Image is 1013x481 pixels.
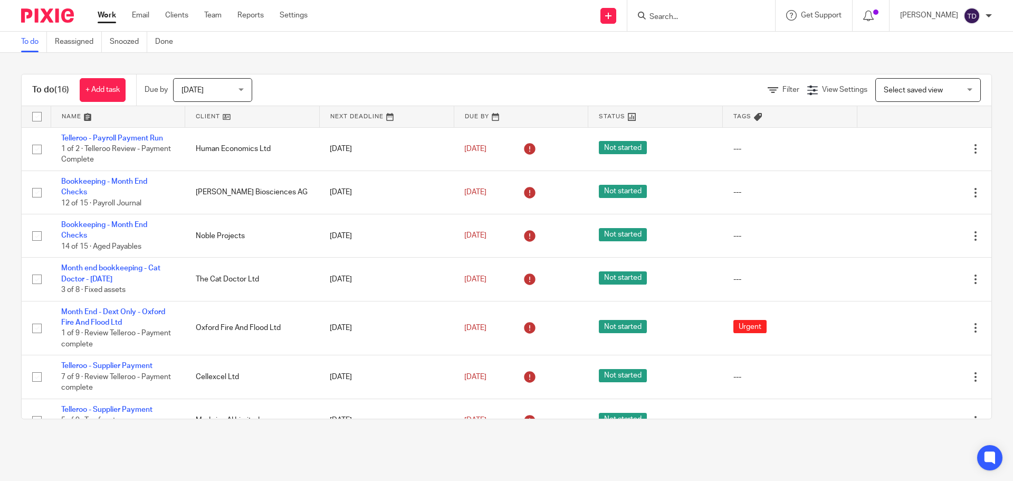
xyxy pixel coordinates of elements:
span: Not started [599,413,647,426]
span: 1 of 2 · Telleroo Review - Payment Complete [61,145,171,164]
span: Not started [599,141,647,154]
span: Get Support [801,12,842,19]
span: [DATE] [181,87,204,94]
span: [DATE] [464,276,486,283]
div: --- [733,231,847,241]
td: The Cat Doctor Ltd [185,258,320,301]
span: (16) [54,86,69,94]
a: Month End - Dext Only - Oxford Fire And Flood Ltd [61,308,165,326]
a: Telleroo - Payroll Payment Run [61,135,163,142]
span: 7 of 9 · Review Telleroo - Payment complete [61,373,171,392]
span: [DATE] [464,417,486,424]
span: Not started [599,271,647,285]
span: Not started [599,228,647,241]
span: Tags [733,114,751,119]
td: [DATE] [319,399,454,442]
td: Noble Projects [185,214,320,258]
img: Pixie [21,8,74,23]
a: Clients [165,10,188,21]
a: + Add task [80,78,126,102]
a: Bookkeeping - Month End Checks [61,221,147,239]
span: Filter [782,86,799,93]
span: [DATE] [464,145,486,153]
span: 12 of 15 · Payroll Journal [61,200,141,207]
a: Reassigned [55,32,102,52]
td: [DATE] [319,301,454,355]
td: Cellexcel Ltd [185,355,320,399]
span: Select saved view [884,87,943,94]
div: --- [733,187,847,197]
span: 1 of 9 · Review Telleroo - Payment complete [61,329,171,348]
input: Search [648,13,743,22]
a: Settings [280,10,308,21]
div: --- [733,144,847,154]
td: [DATE] [319,355,454,399]
td: [DATE] [319,171,454,214]
span: [DATE] [464,188,486,196]
td: [DATE] [319,258,454,301]
a: Reports [237,10,264,21]
td: [PERSON_NAME] Biosciences AG [185,171,320,214]
a: Team [204,10,222,21]
div: --- [733,415,847,426]
a: To do [21,32,47,52]
span: View Settings [822,86,867,93]
span: 5 of 9 · Tranfers to [GEOGRAPHIC_DATA] [61,417,134,435]
td: Oxford Fire And Flood Ltd [185,301,320,355]
td: [DATE] [319,214,454,258]
a: Month end bookkeeping - Cat Doctor - [DATE] [61,265,160,282]
div: --- [733,274,847,285]
td: Human Economics Ltd [185,127,320,171]
span: [DATE] [464,232,486,240]
a: Telleroo - Supplier Payment [61,362,152,370]
span: [DATE] [464,373,486,381]
td: Medwise AI Limited [185,399,320,442]
a: Telleroo - Supplier Payment [61,406,152,413]
span: 14 of 15 · Aged Payables [61,243,141,250]
span: Not started [599,320,647,333]
span: [DATE] [464,324,486,332]
a: Bookkeeping - Month End Checks [61,178,147,196]
span: Not started [599,185,647,198]
p: [PERSON_NAME] [900,10,958,21]
td: [DATE] [319,127,454,171]
span: 3 of 8 · Fixed assets [61,286,126,294]
img: svg%3E [963,7,980,24]
a: Work [98,10,116,21]
span: Not started [599,369,647,382]
a: Done [155,32,181,52]
a: Email [132,10,149,21]
div: --- [733,372,847,382]
h1: To do [32,84,69,96]
a: Snoozed [110,32,147,52]
span: Urgent [733,320,767,333]
p: Due by [145,84,168,95]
